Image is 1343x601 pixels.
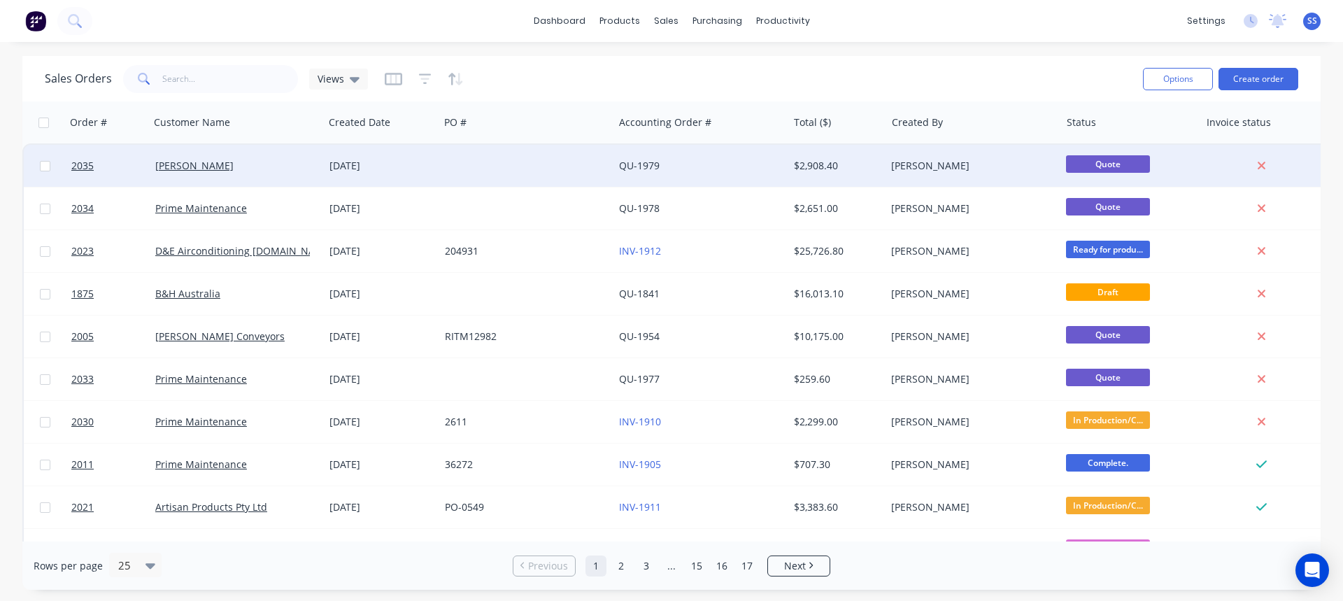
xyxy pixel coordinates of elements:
div: $707.30 [794,458,876,472]
a: 2011 [71,444,155,486]
a: Prime Maintenance [155,458,247,471]
a: 1875 [71,273,155,315]
div: Status [1067,115,1096,129]
div: $16,013.10 [794,287,876,301]
a: INV-1905 [619,458,661,471]
a: Artisan Products Pty Ltd [155,500,267,514]
a: INV-1911 [619,500,661,514]
a: Jump forward [661,556,682,577]
div: Customer Name [154,115,230,129]
a: QU-1954 [619,330,660,343]
div: [PERSON_NAME] [891,159,1046,173]
a: 2032 [71,529,155,571]
a: 2030 [71,401,155,443]
span: Quote [1066,326,1150,344]
a: Page 2 [611,556,632,577]
div: Accounting Order # [619,115,711,129]
span: 2011 [71,458,94,472]
a: Page 1 is your current page [585,556,606,577]
div: sales [647,10,685,31]
span: 2023 [71,244,94,258]
a: QU-1977 [619,372,660,386]
span: 2034 [71,201,94,215]
a: dashboard [527,10,592,31]
a: [PERSON_NAME] Conveyors [155,330,285,343]
span: 2035 [71,159,94,173]
a: 2033 [71,358,155,400]
div: [PERSON_NAME] [891,458,1046,472]
div: [DATE] [329,500,434,514]
div: [DATE] [329,287,434,301]
span: Quote [1066,198,1150,215]
span: In Production/C... [1066,497,1150,514]
div: products [592,10,647,31]
div: [DATE] [329,159,434,173]
div: [DATE] [329,372,434,386]
div: $10,175.00 [794,330,876,344]
a: 2034 [71,188,155,229]
a: Prime Maintenance [155,415,247,428]
span: Quote [1066,155,1150,173]
a: 2023 [71,230,155,272]
button: Create order [1218,68,1298,90]
div: [DATE] [329,458,434,472]
div: [PERSON_NAME] [891,500,1046,514]
div: settings [1180,10,1232,31]
div: [DATE] [329,330,434,344]
div: Invoice status [1207,115,1271,129]
a: INV-1912 [619,244,661,257]
span: 2005 [71,330,94,344]
div: $2,908.40 [794,159,876,173]
div: [DATE] [329,244,434,258]
div: PO # [444,115,467,129]
a: [PERSON_NAME] [155,159,234,172]
button: Options [1143,68,1213,90]
span: In Production/C... [1066,411,1150,429]
div: Total ($) [794,115,831,129]
span: Quote [1066,369,1150,386]
a: Page 17 [737,556,758,577]
div: [PERSON_NAME] [891,330,1046,344]
span: Draft [1066,283,1150,301]
span: Views [318,71,344,86]
a: Previous page [513,559,575,573]
div: $25,726.80 [794,244,876,258]
a: Page 15 [686,556,707,577]
span: Next [784,559,806,573]
div: $2,299.00 [794,415,876,429]
a: QU-1978 [619,201,660,215]
input: Search... [162,65,299,93]
div: productivity [749,10,817,31]
div: [PERSON_NAME] [891,244,1046,258]
div: $3,383.60 [794,500,876,514]
div: [PERSON_NAME] [891,287,1046,301]
a: INV-1910 [619,415,661,428]
img: Factory [25,10,46,31]
a: Prime Maintenance [155,372,247,386]
div: [PERSON_NAME] [891,201,1046,215]
div: $259.60 [794,372,876,386]
div: [PERSON_NAME] [891,415,1046,429]
div: $2,651.00 [794,201,876,215]
div: Created Date [329,115,390,129]
span: ON HOLD [1066,539,1150,557]
div: purchasing [685,10,749,31]
a: Page 16 [711,556,732,577]
a: QU-1979 [619,159,660,172]
h1: Sales Orders [45,72,112,85]
span: 2030 [71,415,94,429]
span: 1875 [71,287,94,301]
a: D&E Airconditioning [DOMAIN_NAME] [155,244,333,257]
span: 2021 [71,500,94,514]
div: Open Intercom Messenger [1295,553,1329,587]
a: QU-1841 [619,287,660,300]
span: Previous [528,559,568,573]
span: 2033 [71,372,94,386]
div: Order # [70,115,107,129]
span: Rows per page [34,559,103,573]
ul: Pagination [507,556,836,577]
a: 2005 [71,316,155,358]
div: 204931 [445,244,600,258]
span: Ready for produ... [1066,241,1150,258]
a: Next page [768,559,830,573]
